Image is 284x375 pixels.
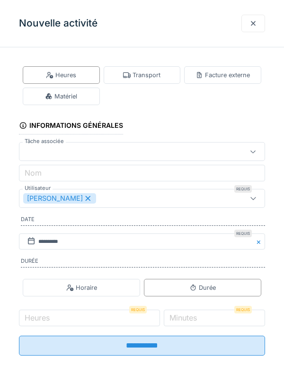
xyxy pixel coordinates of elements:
label: Utilisateur [23,184,53,192]
div: Requis [234,230,252,237]
div: Transport [123,71,160,80]
label: Nom [23,167,44,179]
label: Tâche associée [23,137,66,145]
div: Durée [189,283,216,292]
div: Requis [234,185,252,193]
button: Close [255,233,265,250]
label: Date [21,215,265,226]
label: Heures [23,312,52,323]
div: Facture externe [195,71,250,80]
div: Requis [129,306,147,313]
div: Matériel [45,92,77,101]
label: Minutes [168,312,199,323]
div: [PERSON_NAME] [23,193,96,204]
h3: Nouvelle activité [19,18,98,29]
div: Heures [46,71,76,80]
div: Horaire [66,283,97,292]
div: Requis [234,306,252,313]
div: Informations générales [19,118,123,134]
label: Durée [21,257,265,268]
